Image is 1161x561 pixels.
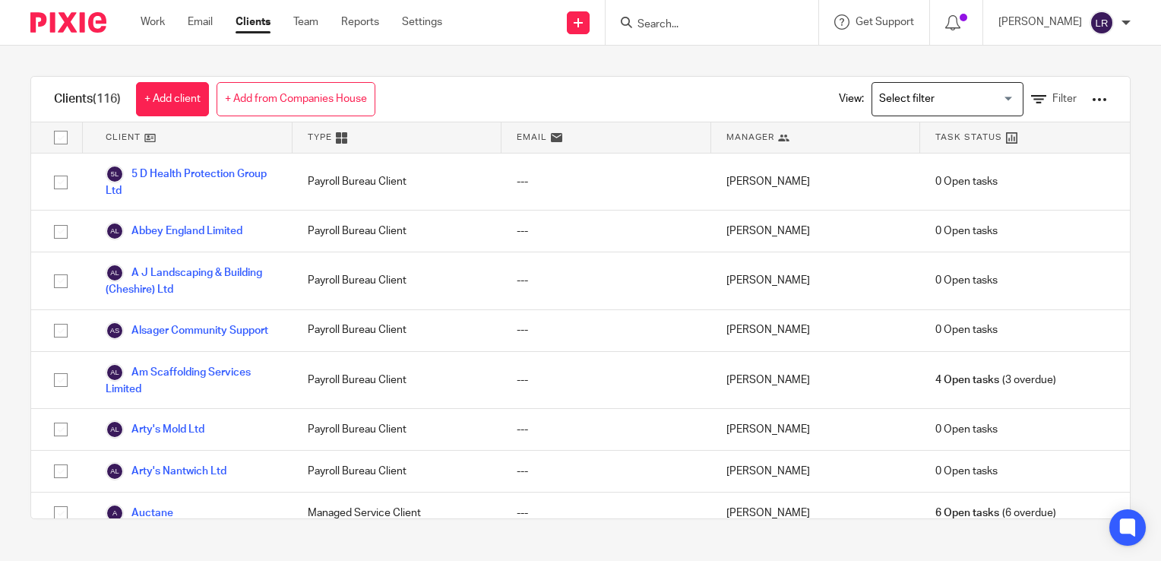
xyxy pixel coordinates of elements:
img: svg%3E [106,462,124,480]
img: svg%3E [106,363,124,382]
input: Search for option [874,86,1014,113]
span: Manager [726,131,774,144]
a: Clients [236,14,270,30]
span: Email [517,131,547,144]
span: 0 Open tasks [935,422,998,437]
div: --- [501,493,711,534]
span: Filter [1052,93,1077,104]
img: svg%3E [1090,11,1114,35]
a: Work [141,14,165,30]
input: Select all [46,123,75,152]
div: --- [501,409,711,450]
a: Settings [402,14,442,30]
div: --- [501,252,711,309]
div: Search for option [872,82,1023,116]
a: Team [293,14,318,30]
img: svg%3E [106,222,124,240]
div: [PERSON_NAME] [711,493,921,534]
a: 5 D Health Protection Group Ltd [106,165,277,198]
div: Payroll Bureau Client [293,451,502,492]
a: Arty's Nantwich Ltd [106,462,226,480]
a: Alsager Community Support [106,322,268,340]
img: svg%3E [106,504,124,522]
a: Auctane [106,504,173,522]
div: [PERSON_NAME] [711,451,921,492]
div: Payroll Bureau Client [293,252,502,309]
div: [PERSON_NAME] [711,252,921,309]
img: svg%3E [106,165,124,183]
div: [PERSON_NAME] [711,211,921,252]
a: + Add from Companies House [217,82,375,116]
img: Pixie [30,12,106,33]
img: svg%3E [106,420,124,439]
div: Payroll Bureau Client [293,352,502,408]
a: Reports [341,14,379,30]
span: (116) [93,93,121,105]
p: [PERSON_NAME] [998,14,1082,30]
span: 0 Open tasks [935,322,998,338]
div: [PERSON_NAME] [711,409,921,450]
span: 4 Open tasks [935,372,999,388]
h1: Clients [54,91,121,107]
a: Arty's Mold Ltd [106,420,204,439]
span: (6 overdue) [935,506,1055,521]
span: 0 Open tasks [935,464,998,479]
span: Type [308,131,332,144]
span: Client [106,131,141,144]
div: [PERSON_NAME] [711,310,921,351]
div: --- [501,154,711,210]
img: svg%3E [106,264,124,282]
div: --- [501,211,711,252]
div: Payroll Bureau Client [293,409,502,450]
span: 6 Open tasks [935,506,999,521]
div: --- [501,310,711,351]
a: A J Landscaping & Building (Cheshire) Ltd [106,264,277,297]
span: Task Status [935,131,1002,144]
span: Get Support [856,17,914,27]
div: View: [816,77,1107,122]
div: --- [501,352,711,408]
div: Managed Service Client [293,493,502,534]
span: 0 Open tasks [935,223,998,239]
span: 0 Open tasks [935,273,998,288]
div: --- [501,451,711,492]
a: + Add client [136,82,209,116]
a: Abbey England Limited [106,222,242,240]
div: Payroll Bureau Client [293,211,502,252]
div: [PERSON_NAME] [711,154,921,210]
div: Payroll Bureau Client [293,154,502,210]
span: (3 overdue) [935,372,1055,388]
span: 0 Open tasks [935,174,998,189]
a: Email [188,14,213,30]
div: [PERSON_NAME] [711,352,921,408]
img: svg%3E [106,322,124,340]
a: Am Scaffolding Services Limited [106,363,277,397]
div: Payroll Bureau Client [293,310,502,351]
input: Search [636,18,773,32]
